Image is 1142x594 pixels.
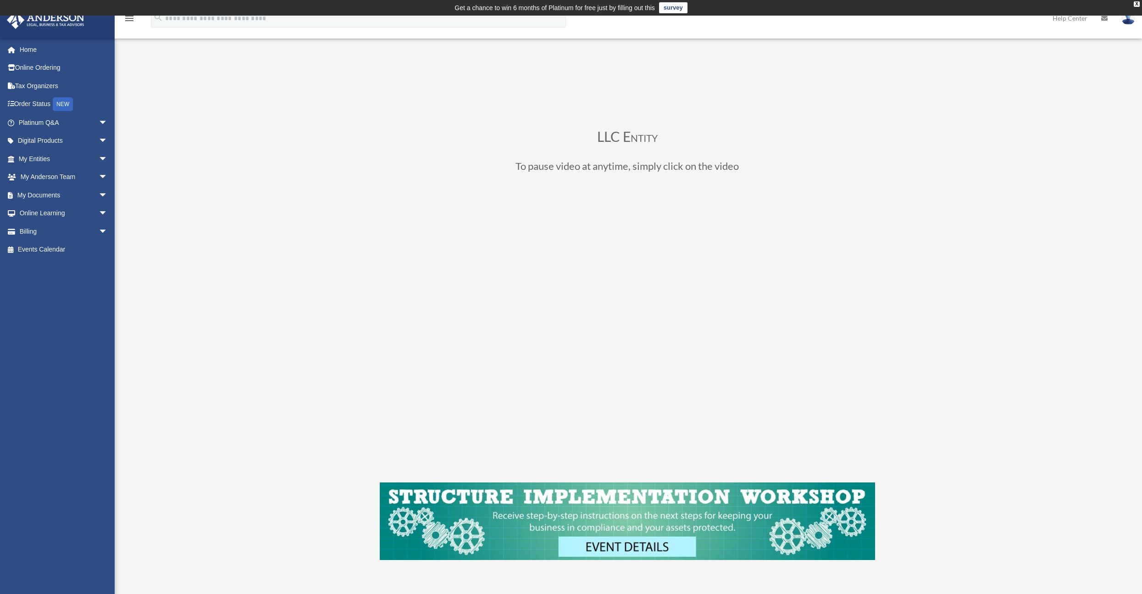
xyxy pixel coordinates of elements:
[6,168,122,186] a: My Anderson Teamarrow_drop_down
[6,77,122,95] a: Tax Organizers
[99,132,117,151] span: arrow_drop_down
[6,95,122,114] a: Order StatusNEW
[99,168,117,187] span: arrow_drop_down
[99,113,117,132] span: arrow_drop_down
[53,97,73,111] div: NEW
[6,241,122,259] a: Events Calendar
[6,186,122,204] a: My Documentsarrow_drop_down
[6,150,122,168] a: My Entitiesarrow_drop_down
[380,161,875,176] h3: To pause video at anytime, simply click on the video
[99,186,117,205] span: arrow_drop_down
[6,222,122,241] a: Billingarrow_drop_down
[124,16,135,24] a: menu
[6,204,122,223] a: Online Learningarrow_drop_down
[99,204,117,223] span: arrow_drop_down
[1121,11,1135,25] img: User Pic
[4,11,87,29] img: Anderson Advisors Platinum Portal
[380,190,875,469] iframe: LLC Binder Walkthrough
[1134,1,1140,7] div: close
[99,150,117,168] span: arrow_drop_down
[659,2,687,13] a: survey
[6,132,122,150] a: Digital Productsarrow_drop_down
[455,2,655,13] div: Get a chance to win 6 months of Platinum for free just by filling out this
[6,40,122,59] a: Home
[6,113,122,132] a: Platinum Q&Aarrow_drop_down
[124,13,135,24] i: menu
[380,129,875,148] h3: LLC Entity
[153,12,163,22] i: search
[99,222,117,241] span: arrow_drop_down
[6,59,122,77] a: Online Ordering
